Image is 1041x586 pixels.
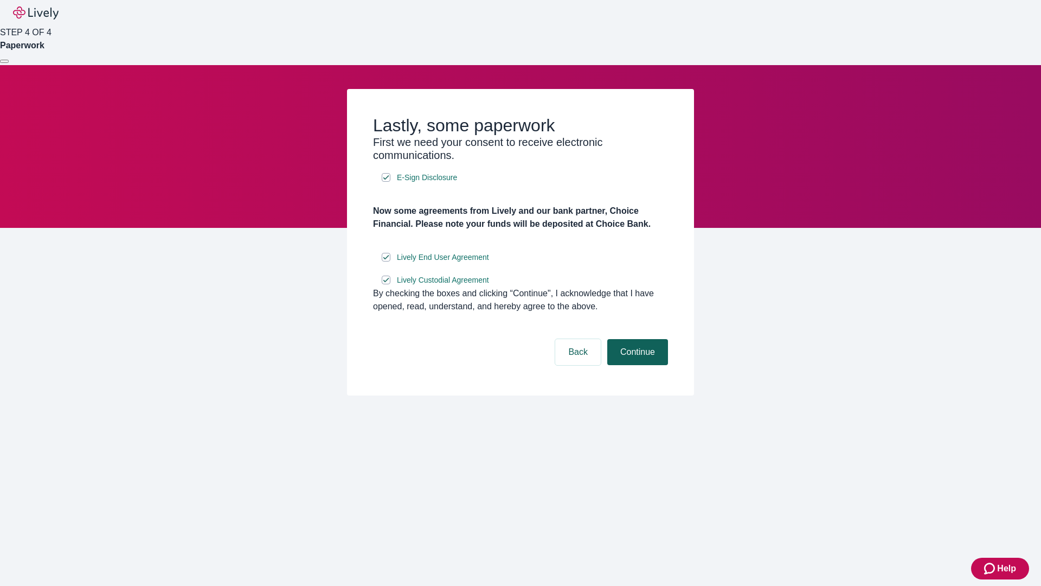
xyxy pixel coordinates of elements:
img: Lively [13,7,59,20]
a: e-sign disclosure document [395,251,491,264]
span: Lively End User Agreement [397,252,489,263]
span: Lively Custodial Agreement [397,275,489,286]
h3: First we need your consent to receive electronic communications. [373,136,668,162]
svg: Zendesk support icon [984,562,997,575]
h4: Now some agreements from Lively and our bank partner, Choice Financial. Please note your funds wi... [373,205,668,231]
a: e-sign disclosure document [395,171,459,184]
button: Back [555,339,601,365]
div: By checking the boxes and clicking “Continue", I acknowledge that I have opened, read, understand... [373,287,668,313]
h2: Lastly, some paperwork [373,115,668,136]
span: Help [997,562,1016,575]
span: E-Sign Disclosure [397,172,457,183]
button: Zendesk support iconHelp [971,558,1029,579]
button: Continue [607,339,668,365]
a: e-sign disclosure document [395,273,491,287]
